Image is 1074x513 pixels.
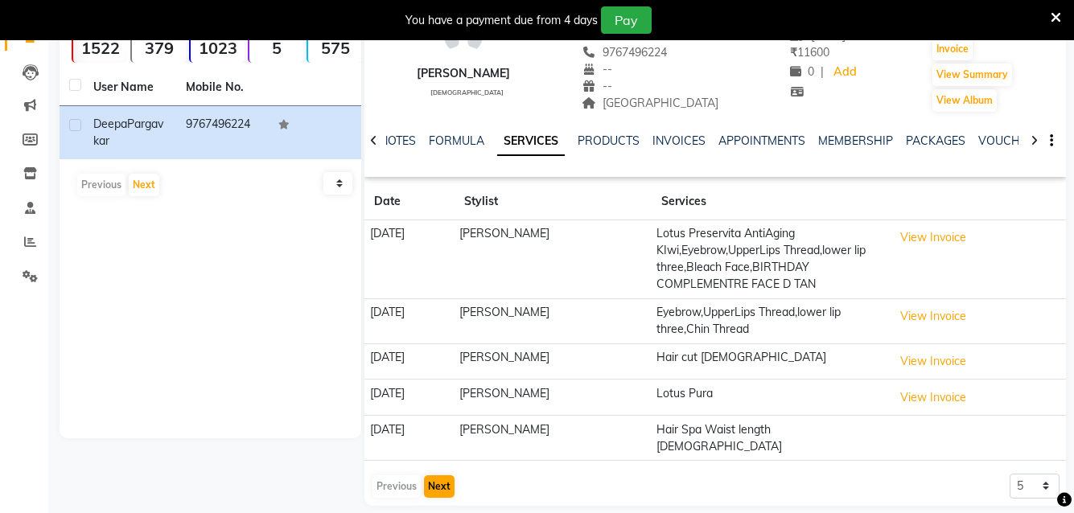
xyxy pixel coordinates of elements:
span: 9767496224 [582,45,667,60]
th: Mobile No. [176,69,269,106]
strong: 575 [308,38,362,58]
button: Next [129,174,159,196]
a: FORMULA [429,133,484,148]
span: Pargavkar [93,117,163,148]
td: [PERSON_NAME] [455,220,652,299]
strong: 5 [249,38,303,58]
a: INVOICES [652,133,706,148]
td: Hair Spa Waist length [DEMOGRAPHIC_DATA] [652,416,888,461]
span: Deepa [93,117,127,131]
td: 9767496224 [176,106,269,159]
a: VOUCHERS [978,133,1042,148]
td: [DATE] [364,298,455,343]
td: [DATE] [364,220,455,299]
td: [PERSON_NAME] [455,380,652,416]
span: 11600 [790,45,829,60]
button: View Invoice [893,385,973,410]
td: [PERSON_NAME] [455,343,652,380]
td: [PERSON_NAME] [455,298,652,343]
a: MEMBERSHIP [818,133,893,148]
a: Add [830,61,858,84]
a: SERVICES [497,127,565,156]
td: [PERSON_NAME] [455,416,652,461]
strong: 379 [132,38,186,58]
td: Hair cut [DEMOGRAPHIC_DATA] [652,343,888,380]
td: [DATE] [364,343,455,380]
button: View Invoice [893,225,973,250]
th: User Name [84,69,176,106]
span: 0 [790,64,814,79]
button: View Invoice [893,349,973,374]
strong: 1522 [73,38,127,58]
th: Services [652,183,888,220]
button: View Album [932,89,997,112]
span: [DEMOGRAPHIC_DATA] [430,88,504,96]
div: [PERSON_NAME] [417,65,510,82]
a: PRODUCTS [578,133,640,148]
button: Next [424,475,455,498]
td: Lotus Pura [652,380,888,416]
td: Eyebrow,UpperLips Thread,lower lip three,Chin Thread [652,298,888,343]
a: NOTES [380,133,416,148]
a: APPOINTMENTS [718,133,805,148]
button: View Summary [932,64,1012,86]
strong: 1023 [191,38,245,58]
span: -- [582,79,612,93]
span: [GEOGRAPHIC_DATA] [582,96,718,110]
button: Pay [601,6,652,34]
div: You have a payment due from 4 days [405,12,598,29]
span: -- [582,62,612,76]
span: ₹ [790,45,797,60]
td: [DATE] [364,416,455,461]
a: PACKAGES [906,133,965,148]
button: View Invoice [893,304,973,329]
button: Invoice [932,38,973,60]
span: | [821,64,824,80]
th: Date [364,183,455,220]
th: Stylist [455,183,652,220]
td: Lotus Preservita AntiAging KIwi,Eyebrow,UpperLips Thread,lower lip three,Bleach Face,BIRTHDAY COM... [652,220,888,299]
td: [DATE] [364,380,455,416]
